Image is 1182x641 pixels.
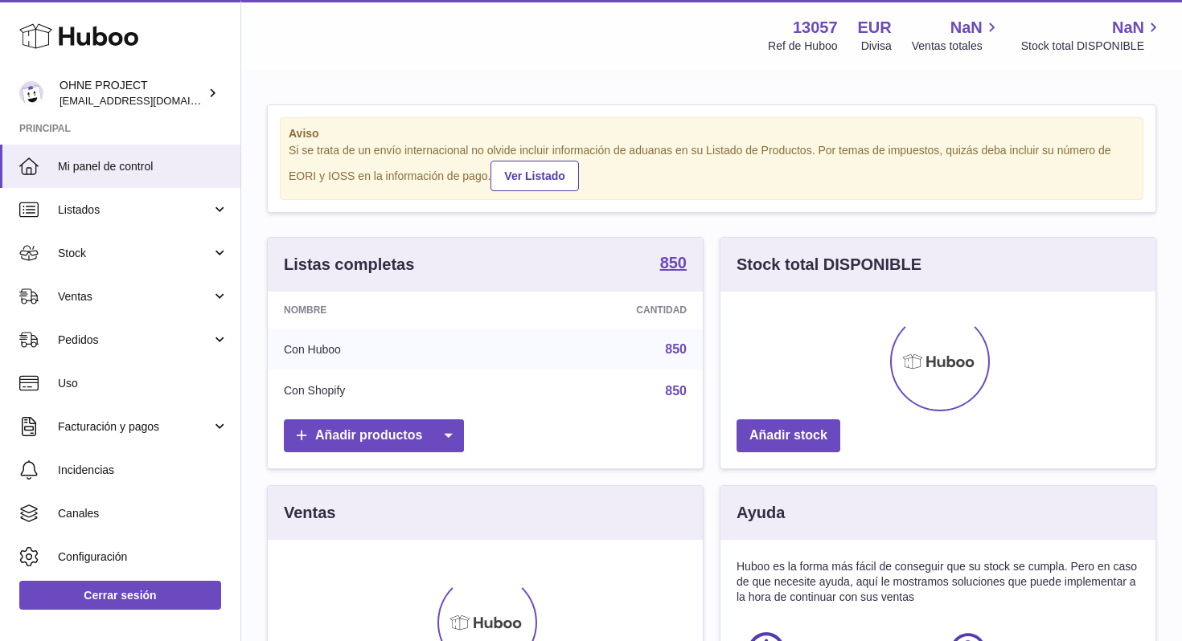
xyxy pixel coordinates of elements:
th: Cantidad [499,292,703,329]
a: 850 [660,255,687,274]
strong: 13057 [793,17,838,39]
a: Añadir productos [284,419,464,452]
span: Stock total DISPONIBLE [1021,39,1163,54]
a: NaN Ventas totales [912,17,1001,54]
a: 850 [665,384,687,398]
span: [EMAIL_ADDRESS][DOMAIN_NAME] [60,94,236,107]
h3: Ayuda [737,502,785,524]
a: 850 [665,342,687,356]
a: Añadir stock [737,419,840,452]
td: Con Huboo [268,329,499,370]
h3: Stock total DISPONIBLE [737,254,921,276]
span: Canales [58,506,228,521]
div: OHNE PROJECT [60,78,204,108]
h3: Listas completas [284,254,414,276]
span: Ventas totales [912,39,1001,54]
span: Listados [58,202,211,218]
span: NaN [1112,17,1144,39]
div: Ref de Huboo [768,39,837,54]
a: Ver Listado [490,161,578,191]
h3: Ventas [284,502,335,524]
strong: 850 [660,255,687,271]
span: Configuración [58,549,228,565]
td: Con Shopify [268,370,499,412]
a: NaN Stock total DISPONIBLE [1021,17,1163,54]
span: Incidencias [58,463,228,478]
div: Si se trata de un envío internacional no olvide incluir información de aduanas en su Listado de P... [289,143,1135,191]
span: Ventas [58,289,211,304]
span: Mi panel de control [58,159,228,174]
span: NaN [950,17,983,39]
strong: EUR [858,17,892,39]
span: Facturación y pagos [58,419,211,435]
p: Huboo es la forma más fácil de conseguir que su stock se cumpla. Pero en caso de que necesite ayu... [737,559,1139,605]
div: Divisa [861,39,892,54]
a: Cerrar sesión [19,581,221,610]
span: Stock [58,246,211,261]
th: Nombre [268,292,499,329]
span: Pedidos [58,333,211,348]
img: support@ohneproject.com [19,81,43,105]
span: Uso [58,376,228,391]
strong: Aviso [289,126,1135,141]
